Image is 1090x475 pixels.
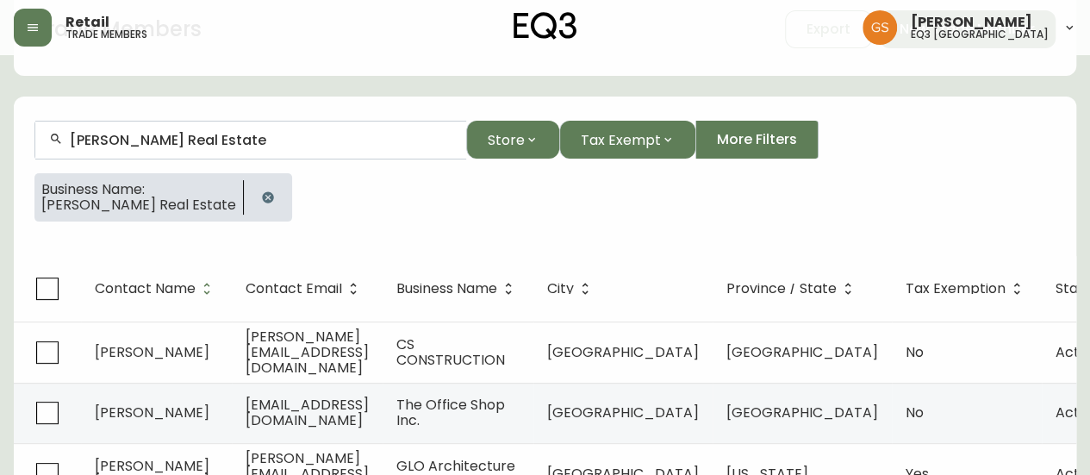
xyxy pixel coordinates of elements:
span: The Office Shop Inc. [396,395,505,430]
span: Contact Name [95,281,218,297]
h5: eq3 [GEOGRAPHIC_DATA] [911,29,1049,40]
span: Province / State [726,281,859,297]
span: [PERSON_NAME] [95,403,209,422]
span: [GEOGRAPHIC_DATA] [547,403,699,422]
h5: trade members [65,29,147,40]
span: [PERSON_NAME] Real Estate [41,197,236,213]
span: Tax Exemption [906,284,1006,294]
span: Contact Name [95,284,196,294]
button: More Filters [695,121,819,159]
button: Tax Exempt [559,121,695,159]
span: Contact Email [246,284,342,294]
span: [PERSON_NAME][EMAIL_ADDRESS][DOMAIN_NAME] [246,327,369,378]
span: City [547,284,574,294]
span: Tax Exemption [906,281,1028,297]
img: logo [514,12,577,40]
img: 6b403d9c54a9a0c30f681d41f5fc2571 [863,10,897,45]
span: [GEOGRAPHIC_DATA] [726,342,878,362]
span: CS CONSTRUCTION [396,334,505,370]
span: Business Name [396,284,497,294]
span: Contact Email [246,281,364,297]
span: Business Name [396,281,520,297]
span: [PERSON_NAME] [95,342,209,362]
span: More Filters [717,130,797,149]
span: [EMAIL_ADDRESS][DOMAIN_NAME] [246,395,369,430]
span: Store [488,129,525,151]
span: No [906,403,924,422]
span: Tax Exempt [581,129,661,151]
span: [GEOGRAPHIC_DATA] [726,403,878,422]
span: Retail [65,16,109,29]
input: Search [70,132,452,148]
span: [GEOGRAPHIC_DATA] [547,342,699,362]
span: No [906,342,924,362]
span: Business Name: [41,182,236,197]
span: Province / State [726,284,837,294]
button: Store [466,121,559,159]
span: [PERSON_NAME] [911,16,1032,29]
span: City [547,281,596,297]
